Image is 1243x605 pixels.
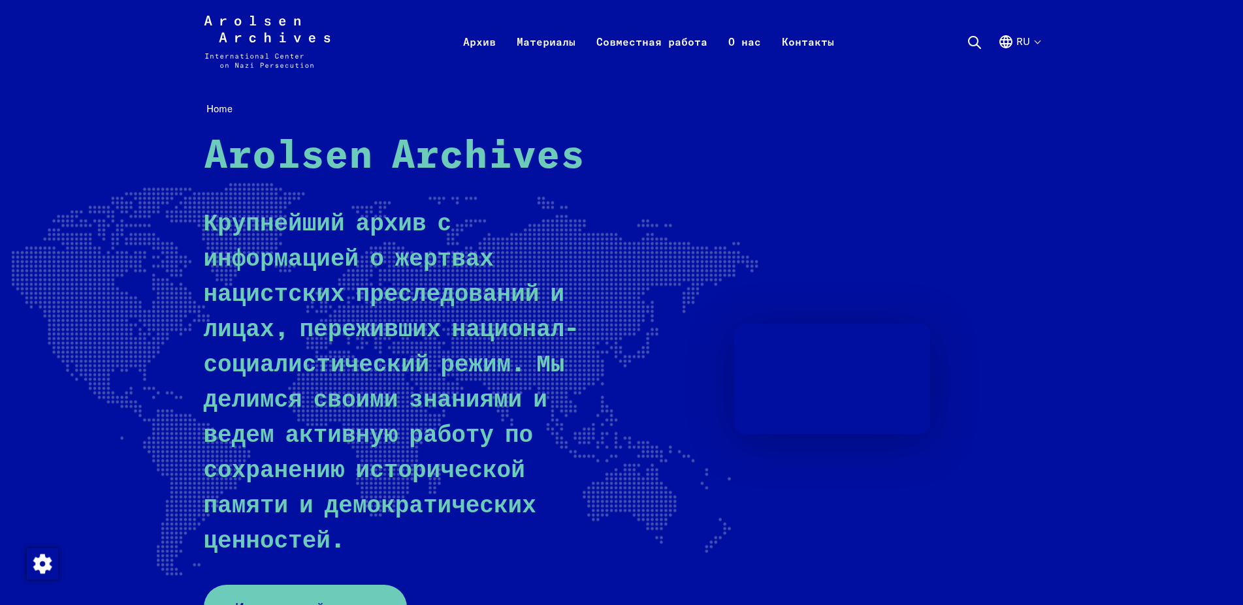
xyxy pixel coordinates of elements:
[718,31,771,84] a: О нас
[206,102,233,115] span: Home
[586,31,718,84] a: Совместная работа
[771,31,845,84] a: Контакты
[204,137,585,176] strong: Arolsen Archives
[506,31,586,84] a: Материалы
[998,34,1040,81] button: Русский, выбор языка
[204,99,1040,119] nav: Breadcrumb
[453,31,506,84] a: Архив
[204,206,599,559] p: Крупнейший архив с информацией о жертвах нацистских преследований и лицах, переживших национал-со...
[453,16,845,68] nav: Основной
[27,548,58,580] img: Внести поправки в соглашение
